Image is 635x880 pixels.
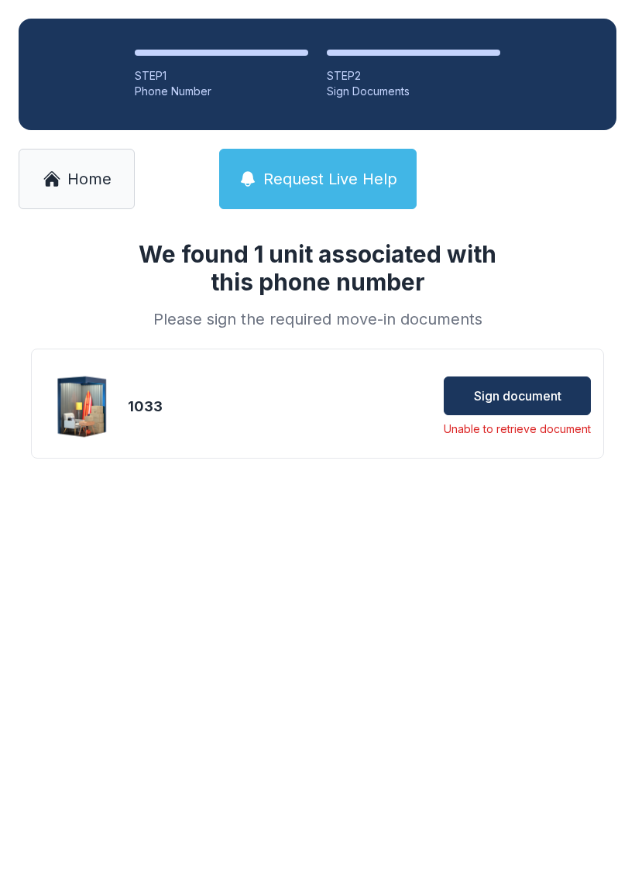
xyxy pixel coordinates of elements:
[135,68,308,84] div: STEP 1
[67,168,112,190] span: Home
[474,387,561,405] span: Sign document
[263,168,397,190] span: Request Live Help
[444,421,591,437] div: Unable to retrieve document
[119,308,516,330] div: Please sign the required move-in documents
[135,84,308,99] div: Phone Number
[119,240,516,296] h1: We found 1 unit associated with this phone number
[327,84,500,99] div: Sign Documents
[128,396,272,418] div: 1033
[327,68,500,84] div: STEP 2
